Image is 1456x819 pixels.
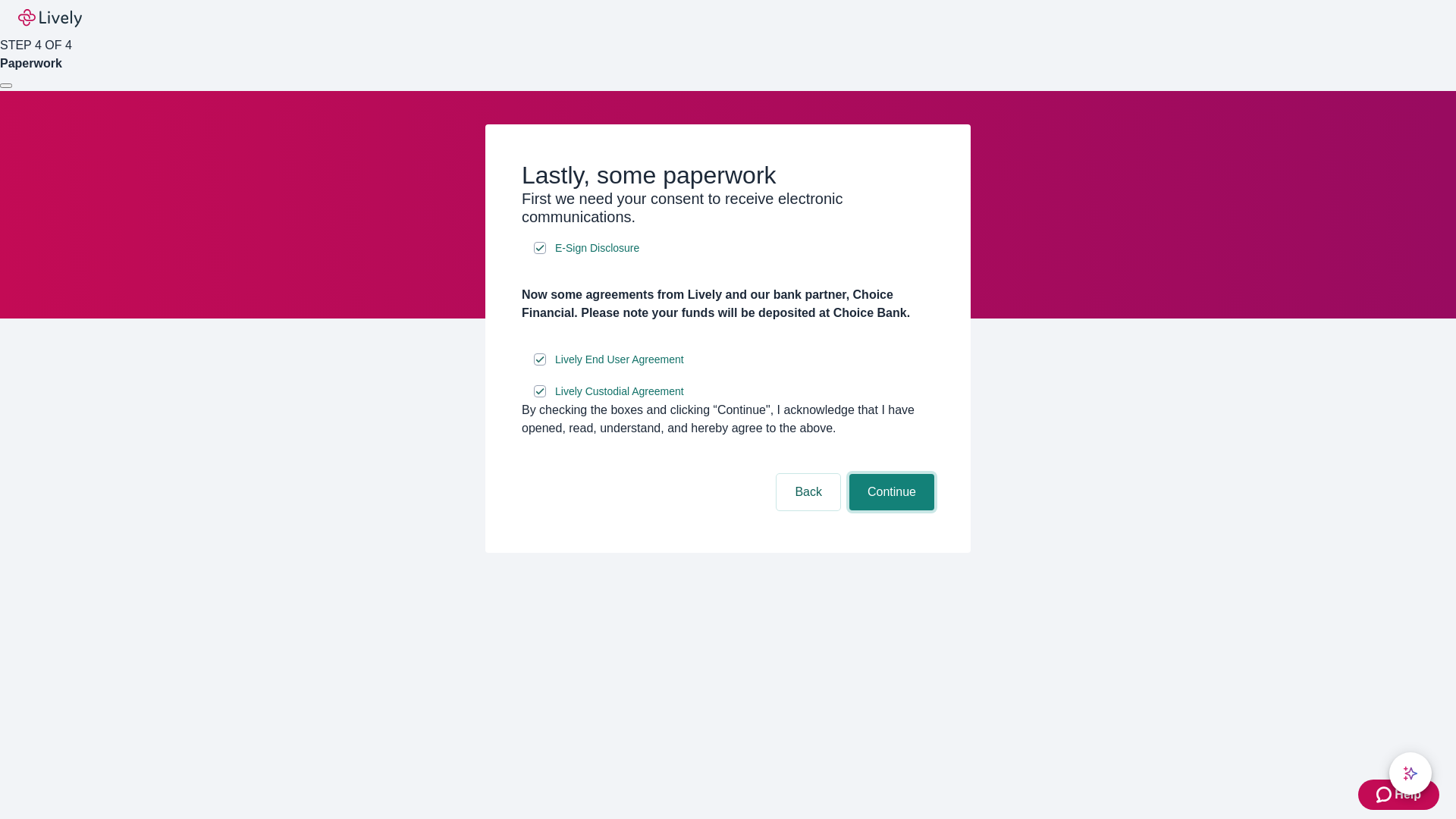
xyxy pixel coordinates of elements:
[1403,766,1418,781] svg: Lively AI Assistant
[849,474,934,510] button: Continue
[1376,786,1395,804] svg: Zendesk support icon
[1389,752,1432,795] button: chat
[552,239,642,258] a: e-sign disclosure document
[522,401,934,438] div: By checking the boxes and clicking “Continue", I acknowledge that I have opened, read, understand...
[552,350,687,369] a: e-sign disclosure document
[522,161,934,190] h2: Lastly, some paperwork
[522,286,934,322] h4: Now some agreements from Lively and our bank partner, Choice Financial. Please note your funds wi...
[555,352,684,368] span: Lively End User Agreement
[18,9,82,27] img: Lively
[522,190,934,226] h3: First we need your consent to receive electronic communications.
[1358,780,1439,810] button: Zendesk support iconHelp
[777,474,840,510] button: Back
[555,384,684,400] span: Lively Custodial Agreement
[1395,786,1421,804] span: Help
[555,240,639,256] span: E-Sign Disclosure
[552,382,687,401] a: e-sign disclosure document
